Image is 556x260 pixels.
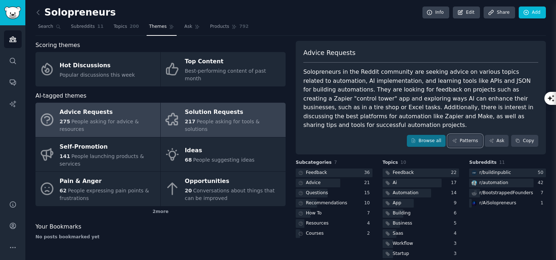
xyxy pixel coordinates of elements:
[393,210,411,217] div: Building
[239,24,249,30] span: 792
[472,201,477,206] img: AiSolopreneurs
[540,200,546,206] div: 1
[68,21,106,36] a: Subreddits11
[364,190,372,196] div: 15
[519,7,546,19] a: Add
[451,170,459,176] div: 22
[393,200,401,206] div: App
[185,157,192,163] span: 68
[296,199,372,208] a: Recommendations10
[35,7,116,18] h2: Solopreneurs
[383,189,459,198] a: Automation14
[469,169,546,178] a: buildinpublicr/buildinpublic50
[306,180,321,186] div: Advice
[182,21,202,36] a: Ask
[35,52,160,86] a: Hot DiscussionsPopular discussions this week
[393,170,414,176] div: Feedback
[454,220,459,227] div: 5
[469,199,546,208] a: AiSolopreneursr/AiSolopreneurs1
[306,220,329,227] div: Resources
[35,206,286,218] div: 2 more
[35,234,286,240] div: No posts bookmarked yet
[484,7,515,19] a: Share
[383,250,459,259] a: Startup3
[499,160,505,165] span: 11
[185,145,255,157] div: Ideas
[469,179,546,188] a: automationr/automation42
[367,230,372,237] div: 2
[479,190,533,196] div: r/ BootstrappedFounders
[60,188,67,193] span: 62
[60,119,70,124] span: 275
[296,179,372,188] a: Advice21
[383,169,459,178] a: Feedback22
[364,170,372,176] div: 36
[161,172,286,206] a: Opportunities20Conversations about things that can be improved
[161,137,286,172] a: Ideas68People suggesting ideas
[479,200,516,206] div: r/ AiSolopreneurs
[451,190,459,196] div: 14
[35,21,63,36] a: Search
[60,153,144,167] span: People launching products & services
[296,229,372,238] a: Courses2
[393,251,409,257] div: Startup
[393,180,397,186] div: Ai
[97,24,104,30] span: 11
[364,180,372,186] div: 21
[147,21,177,36] a: Themes
[472,180,477,186] img: automation
[60,176,157,187] div: Pain & Anger
[185,119,260,132] span: People asking for tools & solutions
[185,119,195,124] span: 217
[393,240,413,247] div: Workflow
[210,24,229,30] span: Products
[383,159,398,166] span: Topics
[383,199,459,208] a: App9
[111,21,142,36] a: Topics200
[451,180,459,186] div: 17
[364,200,372,206] div: 10
[383,179,459,188] a: Ai17
[207,21,251,36] a: Products792
[303,48,355,57] span: Advice Requests
[60,188,149,201] span: People expressing pain points & frustrations
[60,141,157,153] div: Self-Promotion
[393,220,412,227] div: Business
[479,180,508,186] div: r/ automation
[60,107,157,118] div: Advice Requests
[296,209,372,218] a: How To7
[161,52,286,86] a: Top ContentBest-performing content of past month
[400,160,406,165] span: 10
[35,41,80,50] span: Scoring themes
[422,7,449,19] a: Info
[453,7,480,19] a: Edit
[296,189,372,198] a: Questions15
[35,172,160,206] a: Pain & Anger62People expressing pain points & frustrations
[306,230,324,237] div: Courses
[407,135,446,147] a: Browse all
[71,24,95,30] span: Subreddits
[393,190,418,196] div: Automation
[479,170,511,176] div: r/ buildinpublic
[306,190,328,196] div: Questions
[149,24,167,30] span: Themes
[60,60,135,71] div: Hot Discussions
[538,180,546,186] div: 42
[60,153,70,159] span: 141
[130,24,139,30] span: 200
[184,24,192,30] span: Ask
[35,91,87,101] span: AI-tagged themes
[454,200,459,206] div: 9
[511,135,538,147] button: Copy
[296,219,372,228] a: Resources4
[334,160,337,165] span: 7
[296,169,372,178] a: Feedback36
[469,159,497,166] span: Subreddits
[454,251,459,257] div: 3
[367,210,372,217] div: 7
[114,24,127,30] span: Topics
[35,137,160,172] a: Self-Promotion141People launching products & services
[538,170,546,176] div: 50
[448,135,482,147] a: Patterns
[306,170,327,176] div: Feedback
